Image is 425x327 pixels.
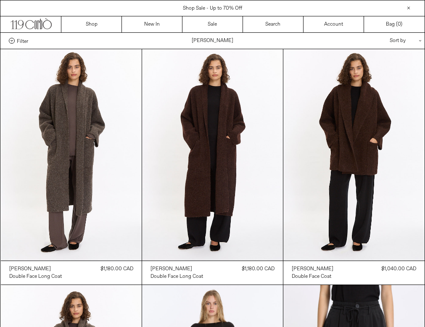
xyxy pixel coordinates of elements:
div: $1,180.00 CAD [242,265,275,273]
a: [PERSON_NAME] [292,265,333,273]
a: [PERSON_NAME] [9,265,62,273]
span: Filter [17,38,28,44]
img: Lauren Manoogian Double Face Long Coat in merlot [142,49,283,261]
a: Double Face Coat [292,273,333,280]
a: Shop [61,16,122,32]
div: [PERSON_NAME] [9,266,51,273]
div: Double Face Coat [292,273,331,280]
a: New In [122,16,182,32]
a: Search [243,16,304,32]
img: Lauren Manoogian Double Face Coat in merlot [283,49,424,261]
div: $1,180.00 CAD [100,265,133,273]
div: [PERSON_NAME] [150,266,192,273]
a: Sale [182,16,243,32]
span: 0 [398,21,401,28]
div: Sort by [341,33,416,49]
a: Double Face Long Coat [150,273,203,280]
a: Bag () [364,16,425,32]
a: [PERSON_NAME] [150,265,203,273]
img: Lauren Manoogian Double Face Long Coat in grey taupe [1,49,142,261]
div: $1,040.00 CAD [381,265,416,273]
a: Account [304,16,364,32]
a: Double Face Long Coat [9,273,62,280]
a: Shop Sale - Up to 70% Off [183,5,242,12]
span: ) [398,21,402,28]
div: [PERSON_NAME] [292,266,333,273]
